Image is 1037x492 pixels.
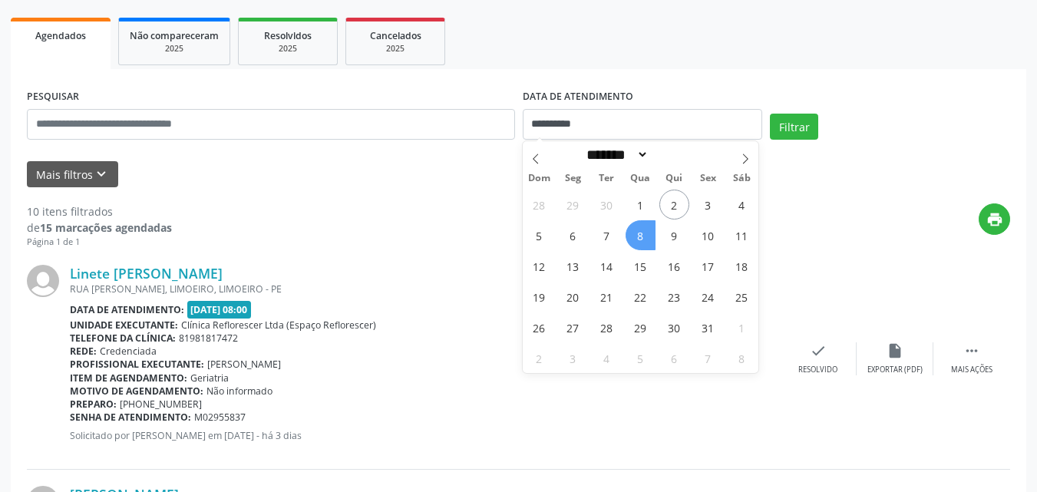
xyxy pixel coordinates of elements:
[187,301,252,319] span: [DATE] 08:00
[523,85,633,109] label: DATA DE ATENDIMENTO
[100,345,157,358] span: Credenciada
[727,190,757,220] span: Outubro 4, 2025
[27,220,172,236] div: de
[558,343,588,373] span: Novembro 3, 2025
[626,282,656,312] span: Outubro 22, 2025
[357,43,434,54] div: 2025
[592,190,622,220] span: Setembro 30, 2025
[626,220,656,250] span: Outubro 8, 2025
[558,190,588,220] span: Setembro 29, 2025
[181,319,376,332] span: Clínica Reflorescer Ltda (Espaço Reflorescer)
[693,312,723,342] span: Outubro 31, 2025
[70,319,178,332] b: Unidade executante:
[626,251,656,281] span: Outubro 15, 2025
[558,282,588,312] span: Outubro 20, 2025
[70,429,780,442] p: Solicitado por [PERSON_NAME] em [DATE] - há 3 dias
[770,114,818,140] button: Filtrar
[524,343,554,373] span: Novembro 2, 2025
[524,312,554,342] span: Outubro 26, 2025
[691,173,725,183] span: Sex
[190,371,229,385] span: Geriatria
[70,345,97,358] b: Rede:
[592,312,622,342] span: Outubro 28, 2025
[592,220,622,250] span: Outubro 7, 2025
[27,203,172,220] div: 10 itens filtrados
[727,343,757,373] span: Novembro 8, 2025
[70,385,203,398] b: Motivo de agendamento:
[657,173,691,183] span: Qui
[370,29,421,42] span: Cancelados
[725,173,758,183] span: Sáb
[867,365,923,375] div: Exportar (PDF)
[524,190,554,220] span: Setembro 28, 2025
[727,220,757,250] span: Outubro 11, 2025
[35,29,86,42] span: Agendados
[582,147,649,163] select: Month
[951,365,992,375] div: Mais ações
[626,190,656,220] span: Outubro 1, 2025
[659,190,689,220] span: Outubro 2, 2025
[179,332,238,345] span: 81981817472
[524,282,554,312] span: Outubro 19, 2025
[727,312,757,342] span: Novembro 1, 2025
[249,43,326,54] div: 2025
[590,173,623,183] span: Ter
[27,161,118,188] button: Mais filtroskeyboard_arrow_down
[130,43,219,54] div: 2025
[194,411,246,424] span: M02955837
[659,312,689,342] span: Outubro 30, 2025
[130,29,219,42] span: Não compareceram
[558,312,588,342] span: Outubro 27, 2025
[27,265,59,297] img: img
[693,343,723,373] span: Novembro 7, 2025
[70,411,191,424] b: Senha de atendimento:
[524,251,554,281] span: Outubro 12, 2025
[592,282,622,312] span: Outubro 21, 2025
[207,358,281,371] span: [PERSON_NAME]
[70,265,223,282] a: Linete [PERSON_NAME]
[556,173,590,183] span: Seg
[626,312,656,342] span: Outubro 29, 2025
[963,342,980,359] i: 
[649,147,699,163] input: Year
[264,29,312,42] span: Resolvidos
[40,220,172,235] strong: 15 marcações agendadas
[979,203,1010,235] button: print
[27,236,172,249] div: Página 1 de 1
[626,343,656,373] span: Novembro 5, 2025
[70,371,187,385] b: Item de agendamento:
[558,220,588,250] span: Outubro 6, 2025
[70,332,176,345] b: Telefone da clínica:
[693,190,723,220] span: Outubro 3, 2025
[623,173,657,183] span: Qua
[93,166,110,183] i: keyboard_arrow_down
[693,220,723,250] span: Outubro 10, 2025
[659,220,689,250] span: Outubro 9, 2025
[986,211,1003,228] i: print
[120,398,202,411] span: [PHONE_NUMBER]
[727,251,757,281] span: Outubro 18, 2025
[524,220,554,250] span: Outubro 5, 2025
[592,251,622,281] span: Outubro 14, 2025
[206,385,272,398] span: Não informado
[659,251,689,281] span: Outubro 16, 2025
[558,251,588,281] span: Outubro 13, 2025
[70,303,184,316] b: Data de atendimento:
[592,343,622,373] span: Novembro 4, 2025
[659,343,689,373] span: Novembro 6, 2025
[70,282,780,296] div: RUA [PERSON_NAME], LIMOEIRO, LIMOEIRO - PE
[693,282,723,312] span: Outubro 24, 2025
[70,398,117,411] b: Preparo:
[798,365,837,375] div: Resolvido
[27,85,79,109] label: PESQUISAR
[659,282,689,312] span: Outubro 23, 2025
[810,342,827,359] i: check
[693,251,723,281] span: Outubro 17, 2025
[523,173,556,183] span: Dom
[70,358,204,371] b: Profissional executante:
[887,342,903,359] i: insert_drive_file
[727,282,757,312] span: Outubro 25, 2025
